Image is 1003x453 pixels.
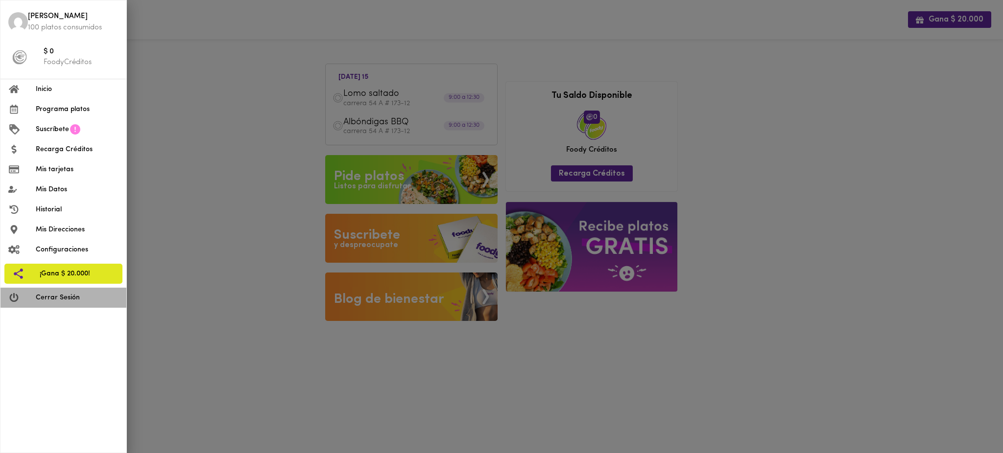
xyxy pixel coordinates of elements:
span: Configuraciones [36,245,119,255]
span: Programa platos [36,104,119,114]
span: Historial [36,204,119,215]
p: 100 platos consumidos [28,23,119,33]
span: [PERSON_NAME] [28,11,119,23]
span: Mis Datos [36,184,119,195]
p: FoodyCréditos [44,57,119,68]
iframe: Messagebird Livechat Widget [946,396,993,443]
span: ¡Gana $ 20.000! [40,269,115,279]
span: $ 0 [44,46,119,58]
img: foody-creditos-black.png [12,50,27,65]
span: Recarga Créditos [36,144,119,155]
span: Suscríbete [36,124,69,135]
span: Inicio [36,84,119,94]
span: Mis tarjetas [36,164,119,175]
span: Cerrar Sesión [36,293,119,303]
span: Mis Direcciones [36,225,119,235]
